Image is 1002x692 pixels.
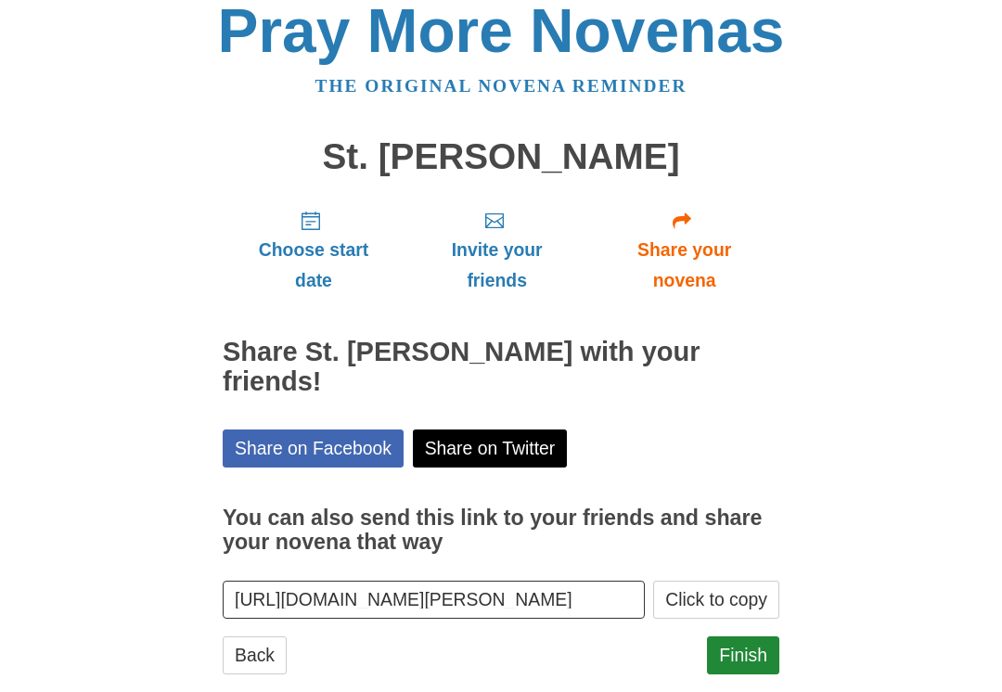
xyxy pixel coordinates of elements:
a: Share your novena [589,195,779,305]
a: Invite your friends [405,195,589,305]
a: Share on Twitter [413,429,568,468]
span: Choose start date [241,235,386,296]
a: Finish [707,636,779,674]
a: Share on Facebook [223,429,404,468]
h1: St. [PERSON_NAME] [223,137,779,177]
h2: Share St. [PERSON_NAME] with your friends! [223,338,779,397]
span: Invite your friends [423,235,571,296]
a: Choose start date [223,195,405,305]
span: Share your novena [608,235,761,296]
h3: You can also send this link to your friends and share your novena that way [223,506,779,554]
button: Click to copy [653,581,779,619]
a: The original novena reminder [315,76,687,96]
a: Back [223,636,287,674]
